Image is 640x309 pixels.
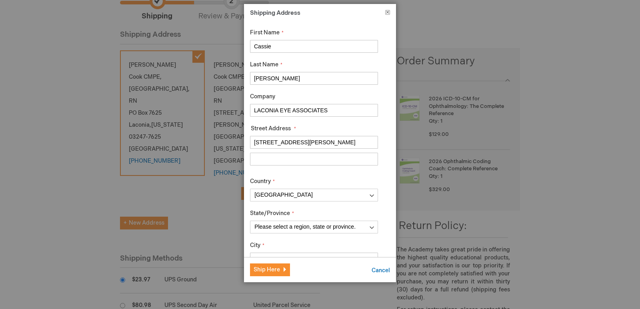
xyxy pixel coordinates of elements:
button: Ship Here [250,263,290,276]
span: City [250,242,260,249]
span: Country [250,178,271,185]
h1: Shipping Address [250,10,390,21]
button: Cancel [372,267,390,275]
span: Ship Here [254,266,280,273]
span: Cancel [372,267,390,274]
span: First Name [250,29,280,36]
span: Company [250,93,275,100]
span: Street Address [251,125,291,132]
span: Last Name [250,61,278,68]
span: State/Province [250,210,290,217]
